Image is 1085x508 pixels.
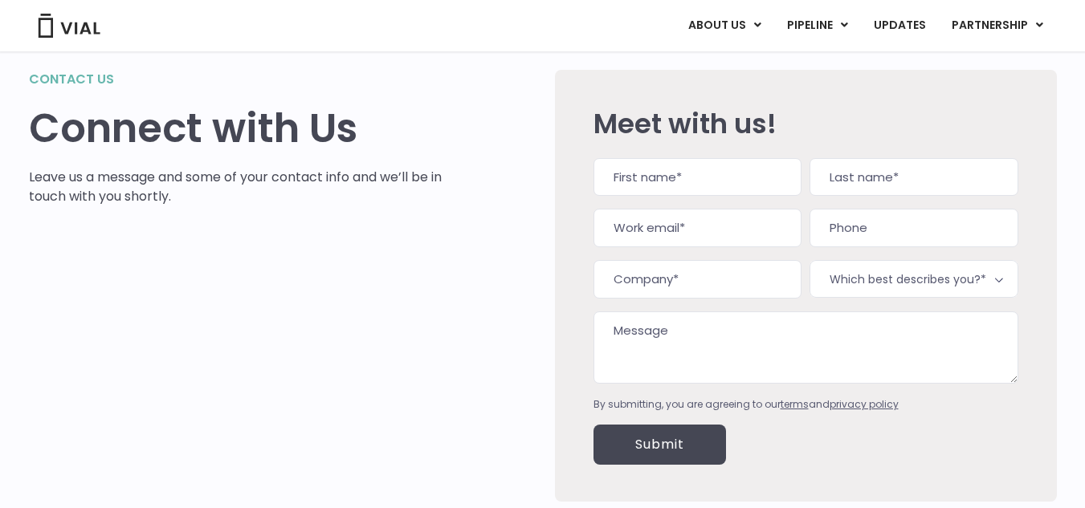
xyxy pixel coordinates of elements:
[810,209,1018,247] input: Phone
[593,397,1018,412] div: By submitting, you are agreeing to our and
[810,158,1018,197] input: Last name*
[593,158,802,197] input: First name*
[675,12,773,39] a: ABOUT USMenu Toggle
[593,260,802,299] input: Company*
[830,397,899,411] a: privacy policy
[774,12,860,39] a: PIPELINEMenu Toggle
[593,108,1018,139] h2: Meet with us!
[37,14,101,38] img: Vial Logo
[861,12,938,39] a: UPDATES
[810,260,1018,298] span: Which best describes you?*
[781,397,809,411] a: terms
[593,209,802,247] input: Work email*
[593,425,726,465] input: Submit
[29,168,443,206] p: Leave us a message and some of your contact info and we’ll be in touch with you shortly.
[29,105,443,152] h1: Connect with Us
[29,70,443,89] h2: Contact us
[939,12,1056,39] a: PARTNERSHIPMenu Toggle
